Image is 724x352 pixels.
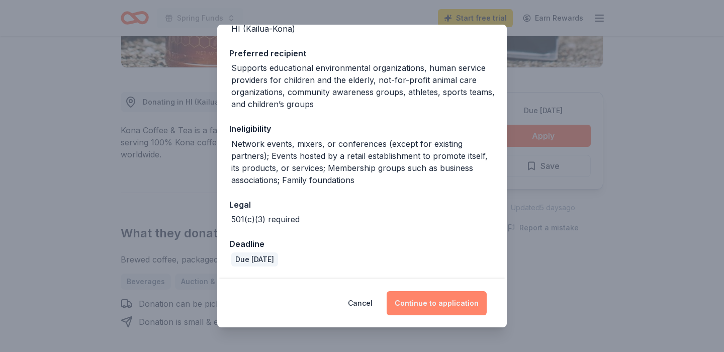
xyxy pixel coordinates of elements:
[231,252,278,267] div: Due [DATE]
[229,47,495,60] div: Preferred recipient
[231,62,495,110] div: Supports educational environmental organizations, human service providers for children and the el...
[348,291,373,315] button: Cancel
[231,23,295,35] div: HI (Kailua-Kona)
[231,213,300,225] div: 501(c)(3) required
[229,122,495,135] div: Ineligibility
[231,138,495,186] div: Network events, mixers, or conferences (except for existing partners); Events hosted by a retail ...
[229,198,495,211] div: Legal
[387,291,487,315] button: Continue to application
[229,237,495,250] div: Deadline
